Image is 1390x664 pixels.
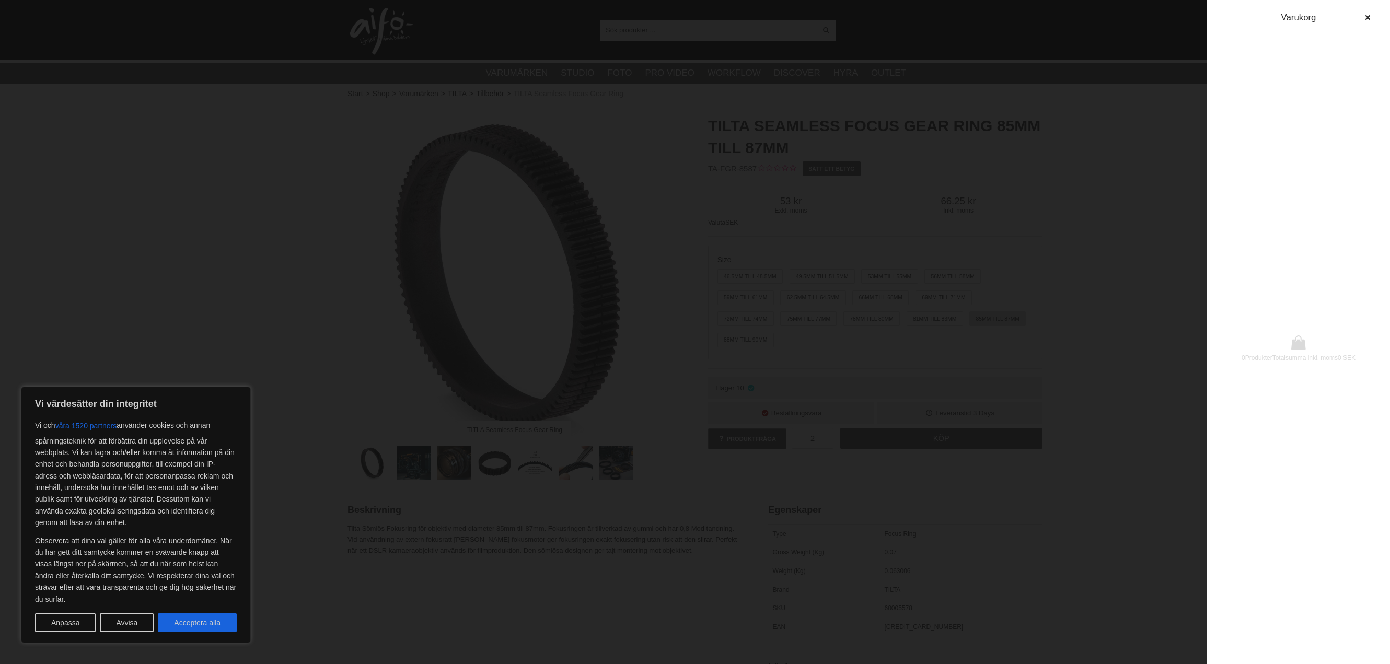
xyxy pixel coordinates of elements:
button: våra 1520 partners [55,416,117,435]
button: Acceptera alla [158,613,237,632]
span: 0 [1242,354,1245,362]
span: Totalsumma inkl. moms [1272,354,1338,362]
span: Varukorg [1281,13,1316,22]
p: Vi värdesätter din integritet [35,398,237,410]
p: Vi och använder cookies och annan spårningsteknik för att förbättra din upplevelse på vår webbpla... [35,416,237,529]
p: Observera att dina val gäller för alla våra underdomäner. När du har gett ditt samtycke kommer en... [35,535,237,605]
span: Produkter [1245,354,1272,362]
button: Avvisa [100,613,154,632]
div: Vi värdesätter din integritet [21,387,251,643]
button: Anpassa [35,613,96,632]
span: 0 SEK [1338,354,1356,362]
